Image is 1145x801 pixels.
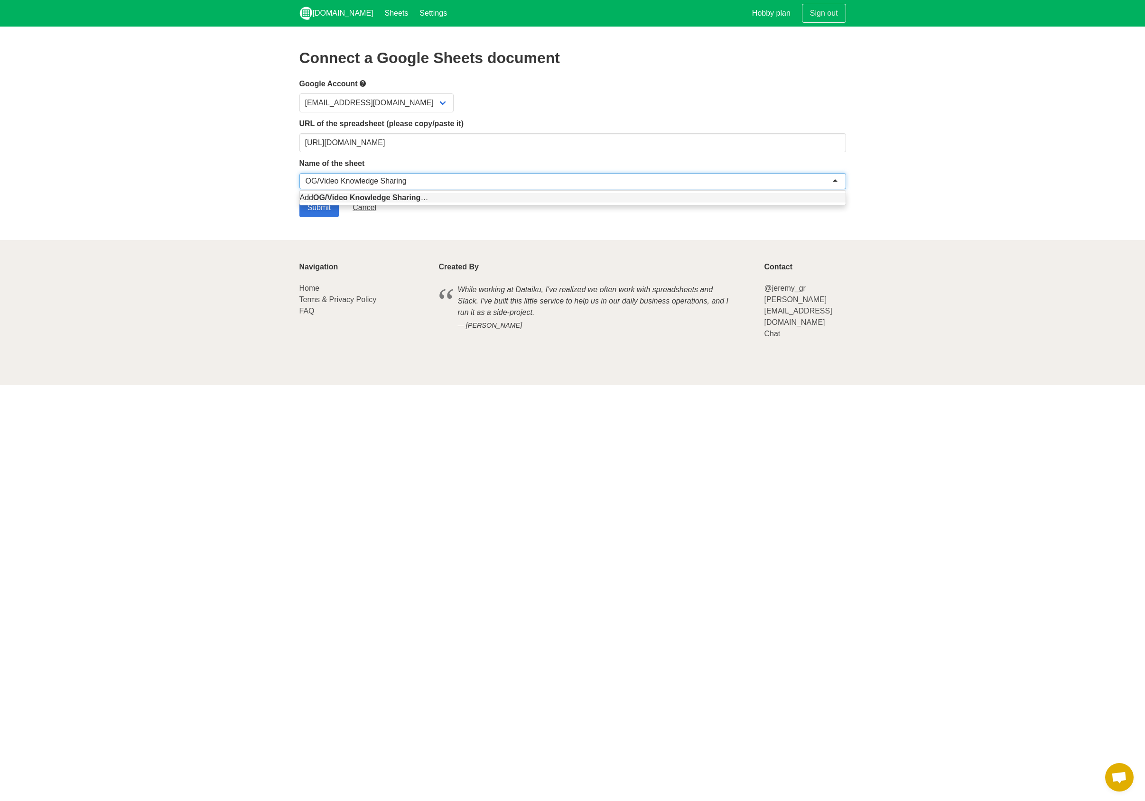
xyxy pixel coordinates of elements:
a: FAQ [299,307,315,315]
p: Created By [439,263,753,271]
a: Chat [764,330,780,338]
a: Home [299,284,320,292]
a: Terms & Privacy Policy [299,295,377,304]
p: Contact [764,263,846,271]
p: Navigation [299,263,428,271]
blockquote: While working at Dataiku, I've realized we often work with spreadsheets and Slack. I've built thi... [439,283,753,332]
a: [PERSON_NAME][EMAIL_ADDRESS][DOMAIN_NAME] [764,295,832,326]
input: Should start with https://docs.google.com/spreadsheets/d/ [299,133,846,152]
a: Sign out [802,4,846,23]
input: Submit [299,198,339,217]
strong: OG/Video Knowledge Sharing [313,193,420,202]
a: Cancel [344,198,384,217]
a: @jeremy_gr [764,284,805,292]
label: Google Account [299,78,846,90]
label: Name of the sheet [299,158,846,169]
div: Open chat [1105,763,1134,792]
img: logo_v2_white.png [299,7,313,20]
div: Add … [300,193,846,203]
label: URL of the spreadsheet (please copy/paste it) [299,118,846,129]
cite: [PERSON_NAME] [458,321,734,331]
h2: Connect a Google Sheets document [299,49,846,66]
